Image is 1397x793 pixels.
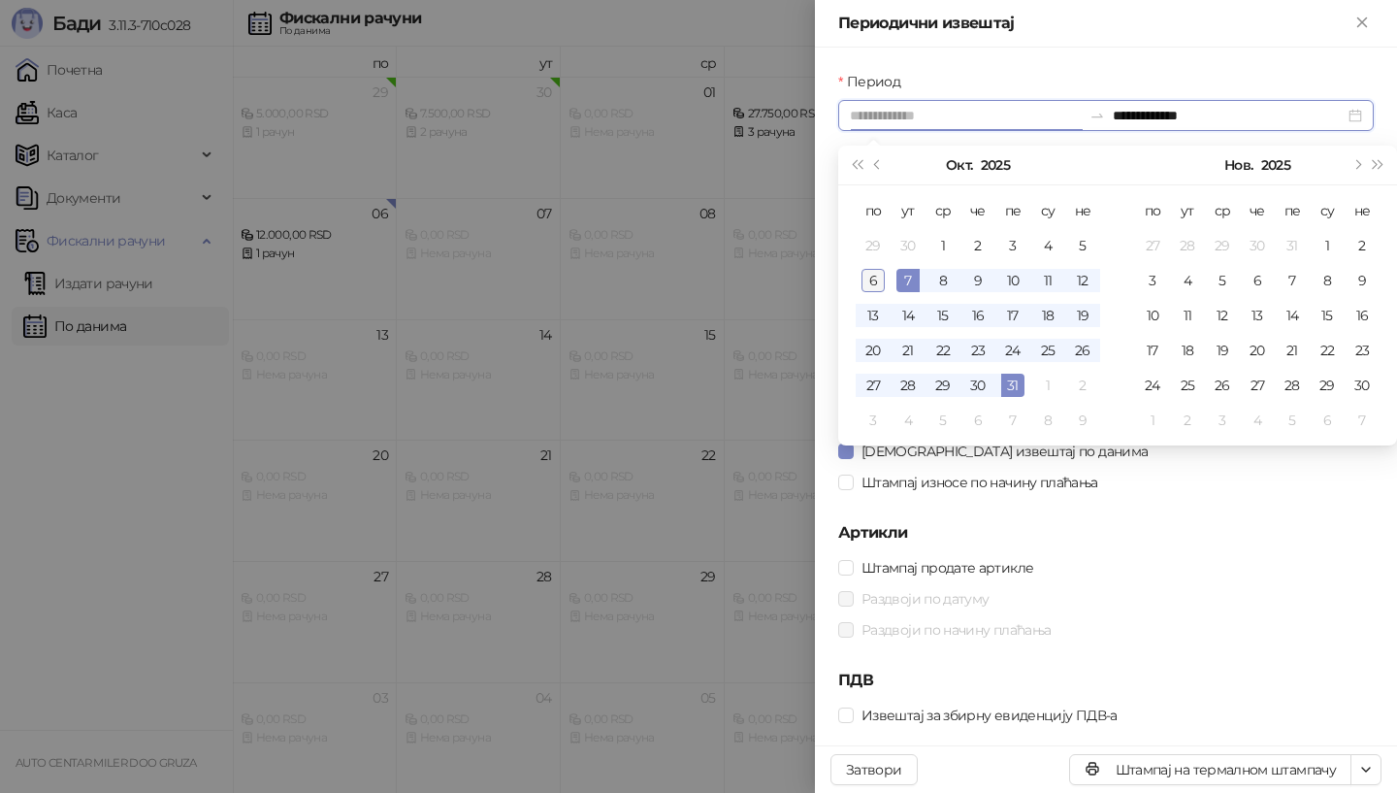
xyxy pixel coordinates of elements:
div: 19 [1071,304,1094,327]
div: 2 [1350,234,1374,257]
button: Следећа година (Control + right) [1368,146,1389,184]
div: 30 [1246,234,1269,257]
td: 2025-11-27 [1240,368,1275,403]
h5: Артикли [838,521,1374,545]
div: 30 [896,234,920,257]
div: 13 [1246,304,1269,327]
td: 2025-12-02 [1170,403,1205,438]
div: 10 [1001,269,1024,292]
td: 2025-11-04 [891,403,926,438]
td: 2025-11-26 [1205,368,1240,403]
td: 2025-10-05 [1065,228,1100,263]
td: 2025-11-02 [1345,228,1380,263]
td: 2025-11-09 [1345,263,1380,298]
div: 17 [1001,304,1024,327]
td: 2025-11-14 [1275,298,1310,333]
td: 2025-11-24 [1135,368,1170,403]
td: 2025-11-03 [1135,263,1170,298]
td: 2025-11-01 [1030,368,1065,403]
div: 8 [1316,269,1339,292]
div: 7 [896,269,920,292]
td: 2025-10-27 [1135,228,1170,263]
td: 2025-11-01 [1310,228,1345,263]
td: 2025-11-11 [1170,298,1205,333]
td: 2025-10-19 [1065,298,1100,333]
div: 22 [931,339,955,362]
th: ут [1170,193,1205,228]
span: Штампај продате артикле [854,557,1041,578]
div: 4 [1176,269,1199,292]
label: Период [838,71,912,92]
td: 2025-11-22 [1310,333,1345,368]
div: 7 [1350,409,1374,432]
div: 1 [1141,409,1164,432]
h5: ПДВ [838,669,1374,692]
td: 2025-11-08 [1030,403,1065,438]
td: 2025-10-29 [926,368,960,403]
td: 2025-09-29 [856,228,891,263]
div: 11 [1176,304,1199,327]
div: 25 [1036,339,1059,362]
div: 7 [1001,409,1024,432]
div: 14 [1281,304,1304,327]
td: 2025-10-01 [926,228,960,263]
div: 5 [1281,409,1304,432]
div: 30 [1350,374,1374,397]
div: 6 [966,409,990,432]
td: 2025-12-04 [1240,403,1275,438]
div: 1 [1036,374,1059,397]
div: 20 [861,339,885,362]
div: 31 [1001,374,1024,397]
th: по [1135,193,1170,228]
td: 2025-11-09 [1065,403,1100,438]
td: 2025-10-04 [1030,228,1065,263]
div: 10 [1141,304,1164,327]
td: 2025-12-03 [1205,403,1240,438]
div: 25 [1176,374,1199,397]
td: 2025-12-06 [1310,403,1345,438]
div: 12 [1211,304,1234,327]
td: 2025-11-05 [1205,263,1240,298]
th: су [1310,193,1345,228]
div: 18 [1176,339,1199,362]
td: 2025-11-18 [1170,333,1205,368]
td: 2025-10-08 [926,263,960,298]
div: 31 [1281,234,1304,257]
div: 27 [1141,234,1164,257]
td: 2025-12-01 [1135,403,1170,438]
td: 2025-10-06 [856,263,891,298]
td: 2025-11-03 [856,403,891,438]
button: Изабери месец [1224,146,1252,184]
td: 2025-10-11 [1030,263,1065,298]
div: 4 [896,409,920,432]
th: пе [995,193,1030,228]
td: 2025-10-03 [995,228,1030,263]
div: 8 [1036,409,1059,432]
button: Изабери годину [1261,146,1290,184]
div: Периодични извештај [838,12,1350,35]
td: 2025-10-18 [1030,298,1065,333]
div: 16 [966,304,990,327]
div: 6 [1316,409,1339,432]
span: swap-right [1089,108,1105,123]
div: 2 [1176,409,1199,432]
span: Извештај за збирну евиденцију ПДВ-а [854,705,1125,726]
div: 1 [1316,234,1339,257]
div: 28 [1281,374,1304,397]
td: 2025-10-16 [960,298,995,333]
div: 9 [1350,269,1374,292]
div: 1 [931,234,955,257]
td: 2025-11-20 [1240,333,1275,368]
div: 27 [861,374,885,397]
td: 2025-10-22 [926,333,960,368]
td: 2025-10-20 [856,333,891,368]
td: 2025-10-02 [960,228,995,263]
div: 6 [861,269,885,292]
div: 7 [1281,269,1304,292]
div: 9 [966,269,990,292]
div: 16 [1350,304,1374,327]
td: 2025-10-09 [960,263,995,298]
td: 2025-12-05 [1275,403,1310,438]
td: 2025-10-31 [1275,228,1310,263]
th: су [1030,193,1065,228]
